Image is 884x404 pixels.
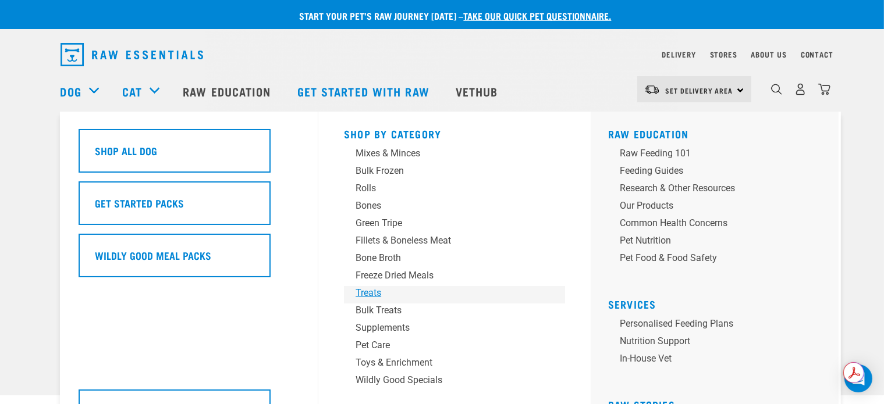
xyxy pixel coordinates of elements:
img: van-moving.png [644,84,660,95]
a: Raw Feeding 101 [608,146,829,164]
h5: Shop By Category [344,128,565,137]
a: Research & Other Resources [608,181,829,199]
div: Rolls [356,181,537,195]
img: user.png [794,83,807,95]
div: Freeze Dried Meals [356,269,537,283]
div: Supplements [356,321,537,335]
a: Freeze Dried Meals [344,269,565,286]
img: home-icon-1@2x.png [771,84,782,95]
div: Bulk Treats [356,303,537,317]
h5: Wildly Good Meal Packs [95,248,212,263]
div: Raw Feeding 101 [620,146,801,160]
div: Wildly Good Specials [356,373,537,387]
a: Common Health Concerns [608,216,829,234]
div: Green Tripe [356,216,537,230]
a: Pet Nutrition [608,234,829,251]
div: Bone Broth [356,251,537,265]
nav: dropdown navigation [51,38,833,71]
h5: Shop All Dog [95,143,158,158]
a: Green Tripe [344,216,565,234]
a: Wildly Good Meal Packs [79,234,300,286]
a: Contact [801,52,833,56]
div: Feeding Guides [620,164,801,178]
div: Treats [356,286,537,300]
a: Bones [344,199,565,216]
a: Get Started Packs [79,181,300,234]
img: home-icon@2x.png [818,83,830,95]
a: Our Products [608,199,829,216]
a: Supplements [344,321,565,338]
a: Wildly Good Specials [344,373,565,391]
a: Cat [122,83,142,100]
img: Raw Essentials Logo [61,43,203,66]
div: Research & Other Resources [620,181,801,195]
div: Common Health Concerns [620,216,801,230]
a: Delivery [662,52,695,56]
div: Pet Nutrition [620,234,801,248]
span: Set Delivery Area [666,88,733,92]
div: Toys & Enrichment [356,356,537,370]
a: Feeding Guides [608,164,829,181]
div: Fillets & Boneless Meat [356,234,537,248]
h5: Get Started Packs [95,195,184,210]
a: About Us [751,52,786,56]
a: Pet Food & Food Safety [608,251,829,269]
a: Get started with Raw [286,68,444,115]
div: Mixes & Minces [356,146,537,160]
a: Nutrition Support [608,334,829,352]
a: Raw Education [171,68,285,115]
a: Pet Care [344,338,565,356]
a: take our quick pet questionnaire. [464,13,612,18]
a: Stores [710,52,737,56]
a: In-house vet [608,352,829,369]
a: Vethub [444,68,513,115]
a: Treats [344,286,565,303]
div: Pet Food & Food Safety [620,251,801,265]
div: Bones [356,199,537,213]
a: Raw Education [608,131,689,137]
h5: Services [608,298,829,308]
a: Bulk Frozen [344,164,565,181]
a: Bone Broth [344,251,565,269]
a: Personalised Feeding Plans [608,317,829,334]
a: Fillets & Boneless Meat [344,234,565,251]
div: Our Products [620,199,801,213]
a: Toys & Enrichment [344,356,565,373]
a: Shop All Dog [79,129,300,181]
div: Pet Care [356,338,537,352]
a: Mixes & Minces [344,146,565,164]
a: Rolls [344,181,565,199]
div: Bulk Frozen [356,164,537,178]
a: Dog [61,83,81,100]
a: Bulk Treats [344,303,565,321]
